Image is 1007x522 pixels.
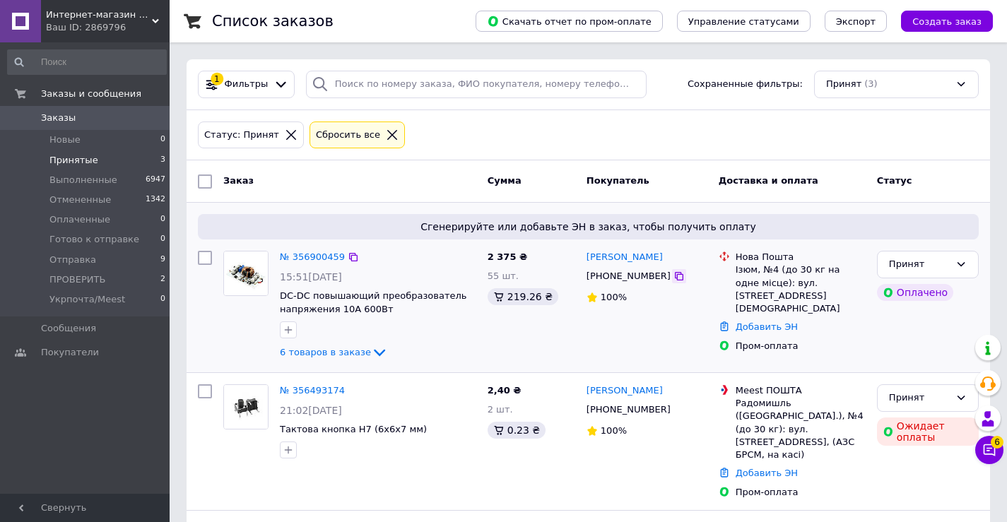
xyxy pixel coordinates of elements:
[7,49,167,75] input: Поиск
[224,251,268,295] img: Фото товару
[488,422,546,439] div: 0.23 ₴
[836,16,876,27] span: Экспорт
[889,391,950,405] div: Принят
[736,397,866,461] div: Радомишль ([GEOGRAPHIC_DATA].), №4 (до 30 кг): вул. [STREET_ADDRESS], (АЗС БРСМ, на касі)
[306,71,647,98] input: Поиск по номеру заказа, ФИО покупателя, номеру телефона, Email, номеру накладной
[49,213,110,226] span: Оплаченные
[488,271,519,281] span: 55 шт.
[49,134,81,146] span: Новые
[212,13,334,30] h1: Список заказов
[313,128,383,143] div: Сбросить все
[677,11,811,32] button: Управление статусами
[587,384,663,398] a: [PERSON_NAME]
[160,233,165,246] span: 0
[584,401,673,419] div: [PHONE_NUMBER]
[991,436,1003,449] span: 6
[49,174,117,186] span: Выполненные
[901,11,993,32] button: Создать заказ
[280,385,345,396] a: № 356493174
[160,154,165,167] span: 3
[889,257,950,272] div: Принят
[49,254,96,266] span: Отправка
[49,273,105,286] span: ПРОВЕРИТЬ
[224,385,268,429] img: Фото товару
[736,384,866,397] div: Meest ПОШТА
[736,263,866,315] div: Ізюм, №4 (до 30 кг на одне місце): вул. [STREET_ADDRESS][DEMOGRAPHIC_DATA]
[736,468,798,478] a: Добавить ЭН
[826,78,861,91] span: Принят
[160,134,165,146] span: 0
[877,417,979,446] div: Ожидает оплаты
[487,15,652,28] span: Скачать отчет по пром-оплате
[223,384,269,429] a: Фото товару
[225,78,269,91] span: Фильтры
[488,385,522,396] span: 2,40 ₴
[280,424,427,434] a: Тактова кнопка H7 (6х6х7 мм)
[975,436,1003,464] button: Чат с покупателем6
[877,175,912,186] span: Статус
[587,175,649,186] span: Покупатель
[280,347,388,357] a: 6 товаров в заказе
[719,175,818,186] span: Доставка и оплата
[877,284,953,301] div: Оплачено
[476,11,663,32] button: Скачать отчет по пром-оплате
[160,213,165,226] span: 0
[912,16,982,27] span: Создать заказ
[223,251,269,296] a: Фото товару
[887,16,993,26] a: Создать заказ
[688,78,803,91] span: Сохраненные фильтры:
[601,425,627,436] span: 100%
[864,78,877,89] span: (3)
[736,321,798,332] a: Добавить ЭН
[146,174,165,186] span: 6947
[49,233,139,246] span: Готово к отправке
[488,175,522,186] span: Сумма
[41,346,99,359] span: Покупатели
[736,486,866,499] div: Пром-оплата
[204,220,973,234] span: Сгенерируйте или добавьте ЭН в заказ, чтобы получить оплату
[46,8,152,21] span: Интернет-магазин "lb.net.ua"
[223,175,254,186] span: Заказ
[825,11,887,32] button: Экспорт
[488,404,513,415] span: 2 шт.
[280,290,466,314] a: DC-DC повышающий преобразователь напряжения 10A 600Вт
[146,194,165,206] span: 1342
[41,322,96,335] span: Сообщения
[280,271,342,283] span: 15:51[DATE]
[280,405,342,416] span: 21:02[DATE]
[160,254,165,266] span: 9
[488,251,527,262] span: 2 375 ₴
[736,340,866,352] div: Пром-оплата
[280,251,345,262] a: № 356900459
[488,288,558,305] div: 219.26 ₴
[688,16,799,27] span: Управление статусами
[601,292,627,302] span: 100%
[49,194,111,206] span: Отмененные
[160,293,165,306] span: 0
[41,112,76,124] span: Заказы
[584,267,673,285] div: [PHONE_NUMBER]
[49,293,125,306] span: Укрпочта/Meest
[211,73,223,85] div: 1
[736,251,866,263] div: Нова Пошта
[587,251,663,264] a: [PERSON_NAME]
[46,21,170,34] div: Ваш ID: 2869796
[41,88,141,100] span: Заказы и сообщения
[201,128,282,143] div: Статус: Принят
[280,347,371,357] span: 6 товаров в заказе
[160,273,165,286] span: 2
[49,154,98,167] span: Принятые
